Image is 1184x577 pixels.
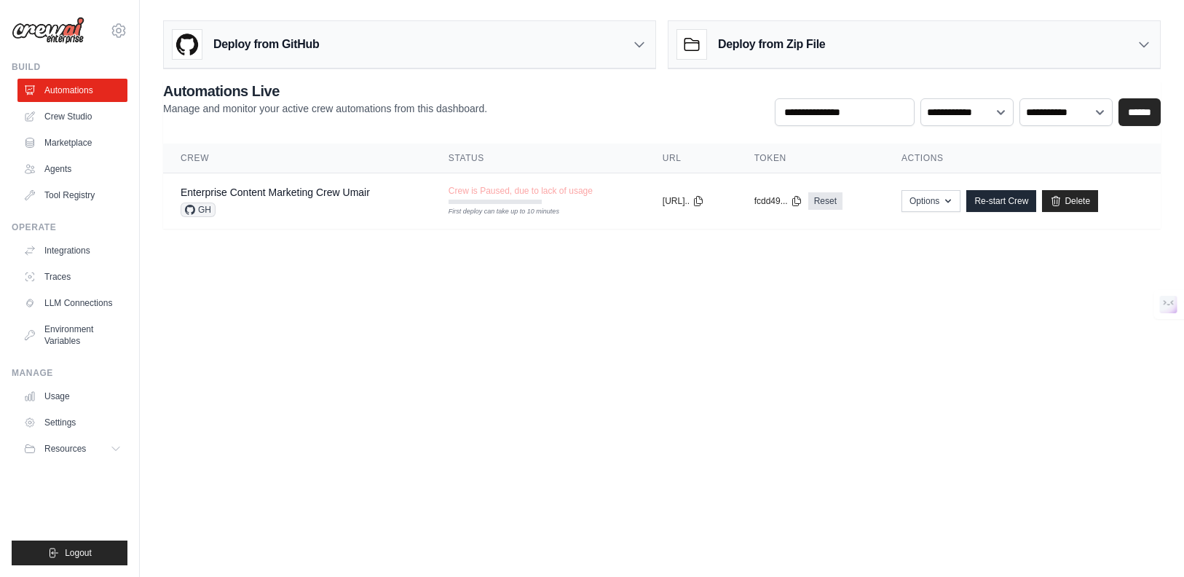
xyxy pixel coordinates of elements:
[12,17,84,44] img: Logo
[17,318,127,353] a: Environment Variables
[1042,190,1098,212] a: Delete
[645,144,737,173] th: URL
[12,61,127,73] div: Build
[884,144,1161,173] th: Actions
[17,131,127,154] a: Marketplace
[449,207,542,217] div: First deploy can take up to 10 minutes
[65,547,92,559] span: Logout
[44,443,86,455] span: Resources
[17,411,127,434] a: Settings
[17,157,127,181] a: Agents
[17,79,127,102] a: Automations
[966,190,1036,212] a: Re-start Crew
[17,184,127,207] a: Tool Registry
[12,541,127,565] button: Logout
[17,385,127,408] a: Usage
[431,144,645,173] th: Status
[163,81,487,101] h2: Automations Live
[12,367,127,379] div: Manage
[173,30,202,59] img: GitHub Logo
[718,36,825,53] h3: Deploy from Zip File
[737,144,884,173] th: Token
[754,195,802,207] button: fcdd49...
[17,437,127,460] button: Resources
[163,144,431,173] th: Crew
[901,190,960,212] button: Options
[163,101,487,116] p: Manage and monitor your active crew automations from this dashboard.
[449,185,593,197] span: Crew is Paused, due to lack of usage
[808,192,842,210] a: Reset
[17,291,127,315] a: LLM Connections
[17,239,127,262] a: Integrations
[181,187,370,198] a: Enterprise Content Marketing Crew Umair
[17,105,127,128] a: Crew Studio
[12,221,127,233] div: Operate
[17,265,127,288] a: Traces
[181,203,216,217] span: GH
[213,36,319,53] h3: Deploy from GitHub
